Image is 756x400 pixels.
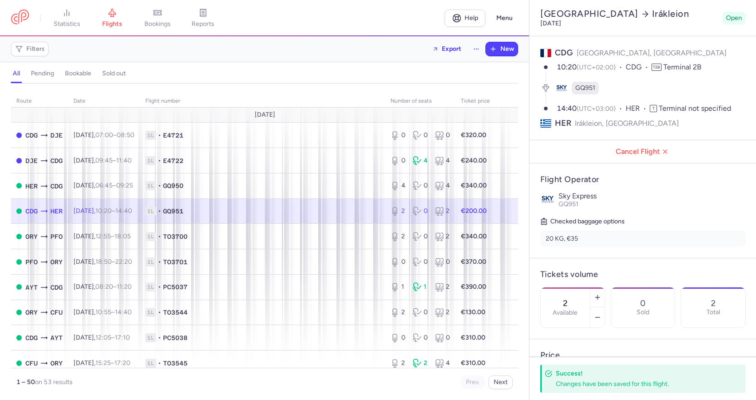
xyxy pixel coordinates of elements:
div: 1 [390,282,405,291]
p: Total [707,309,720,316]
span: – [95,131,134,139]
strong: €320.00 [461,131,486,139]
span: • [158,308,161,317]
span: 1L [145,257,156,267]
h2: [GEOGRAPHIC_DATA] Irákleion [540,8,719,20]
button: Next [489,375,513,389]
span: [DATE], [74,258,132,266]
span: New [500,45,514,53]
span: • [158,232,161,241]
button: New [486,42,518,56]
span: PC5038 [163,333,188,342]
li: 20 KG, €35 [540,231,746,247]
p: Sky Express [558,192,746,200]
span: – [95,182,133,189]
span: [DATE], [74,334,130,341]
span: T [650,105,657,112]
span: on 53 results [35,378,73,386]
div: 0 [390,131,405,140]
span: GQ950 [163,181,183,190]
div: 0 [435,131,450,140]
span: CDG [25,206,38,216]
span: AYT [25,282,38,292]
div: 2 [435,232,450,241]
span: 1L [145,156,156,165]
span: GQ951 [575,84,595,93]
span: flights [102,20,122,28]
span: • [158,359,161,368]
span: E4722 [163,156,183,165]
time: 14:40 [115,207,132,215]
span: Irákleion, [GEOGRAPHIC_DATA] [575,118,679,129]
th: date [68,94,140,108]
span: – [95,232,131,240]
time: 08:20 [95,283,113,291]
a: flights [89,8,135,28]
div: 2 [435,308,450,317]
img: Sky Express logo [540,192,555,207]
time: 11:20 [117,283,132,291]
time: 17:10 [115,334,130,341]
div: 4 [435,156,450,165]
div: Changes have been saved for this flight. [556,380,726,388]
div: 0 [413,333,428,342]
span: 1L [145,131,156,140]
span: 1L [145,333,156,342]
span: [DATE], [74,359,130,367]
h5: Checked baggage options [540,216,746,227]
h4: Tickets volume [540,269,746,280]
time: 08:50 [117,131,134,139]
span: TO3701 [163,257,188,267]
div: 1 [413,282,428,291]
span: • [158,207,161,216]
strong: €390.00 [461,283,486,291]
time: 07:00 [95,131,113,139]
span: [DATE], [74,157,132,164]
button: Filters [11,42,48,56]
div: 2 [390,207,405,216]
span: CDG [50,181,63,191]
span: – [95,283,132,291]
span: • [158,156,161,165]
span: Help [464,15,478,21]
a: statistics [44,8,89,28]
span: PC5037 [163,282,188,291]
time: 09:25 [116,182,133,189]
time: 09:45 [95,157,113,164]
span: PFO [25,257,38,267]
strong: €200.00 [461,207,487,215]
span: HER [50,206,63,216]
span: – [95,308,132,316]
span: CDG [50,282,63,292]
span: ORY [25,307,38,317]
time: 10:55 [95,308,111,316]
strong: €240.00 [461,157,487,164]
span: [DATE], [74,182,133,189]
strong: €310.00 [461,334,485,341]
time: 06:45 [95,182,113,189]
span: 1L [145,232,156,241]
h4: all [13,69,20,78]
button: Export [426,42,467,56]
div: 2 [435,282,450,291]
a: reports [180,8,226,28]
span: Terminal 2B [663,63,702,71]
div: 0 [413,257,428,267]
span: DJE [50,130,63,140]
strong: 1 – 50 [16,378,35,386]
div: 0 [413,232,428,241]
span: – [95,258,132,266]
span: GQ951 [558,200,578,208]
button: Prev. [461,375,485,389]
span: Filters [26,45,45,53]
time: 17:20 [114,359,130,367]
div: 0 [413,131,428,140]
span: AYT [50,333,63,343]
time: 18:05 [114,232,131,240]
span: [DATE], [74,131,134,139]
span: statistics [54,20,80,28]
th: Ticket price [455,94,495,108]
span: (UTC+02:00) [577,64,616,71]
span: Open [726,14,742,23]
span: [DATE], [74,207,132,215]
